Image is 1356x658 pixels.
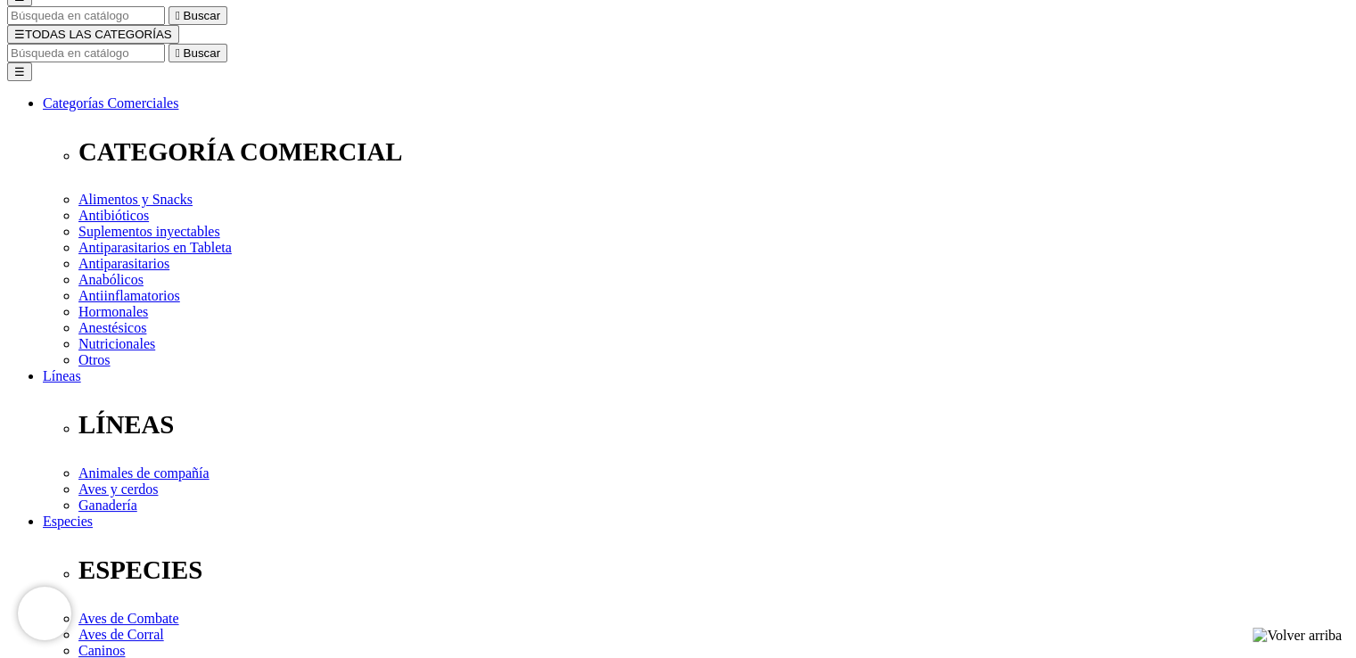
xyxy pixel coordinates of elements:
[184,46,220,60] span: Buscar
[78,498,137,513] a: Ganadería
[168,6,227,25] button:  Buscar
[78,627,164,642] a: Aves de Corral
[168,44,227,62] button:  Buscar
[78,137,1349,167] p: CATEGORÍA COMERCIAL
[78,643,125,658] a: Caninos
[78,320,146,335] a: Anestésicos
[18,587,71,640] iframe: Brevo live chat
[78,352,111,367] a: Otros
[78,611,179,626] a: Aves de Combate
[78,555,1349,585] p: ESPECIES
[78,481,158,497] a: Aves y cerdos
[184,9,220,22] span: Buscar
[78,208,149,223] a: Antibióticos
[43,514,93,529] a: Especies
[43,368,81,383] a: Líneas
[78,272,144,287] a: Anabólicos
[78,304,148,319] a: Hormonales
[78,256,169,271] a: Antiparasitarios
[78,336,155,351] a: Nutricionales
[43,95,178,111] a: Categorías Comerciales
[1253,628,1342,644] img: Volver arriba
[14,28,25,41] span: ☰
[7,62,32,81] button: ☰
[78,410,1349,440] p: LÍNEAS
[78,192,193,207] a: Alimentos y Snacks
[176,46,180,60] i: 
[7,44,165,62] input: Buscar
[176,9,180,22] i: 
[7,6,165,25] input: Buscar
[7,25,179,44] button: ☰TODAS LAS CATEGORÍAS
[78,224,220,239] a: Suplementos inyectables
[78,465,210,481] a: Animales de compañía
[78,240,232,255] a: Antiparasitarios en Tableta
[78,288,180,303] a: Antiinflamatorios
